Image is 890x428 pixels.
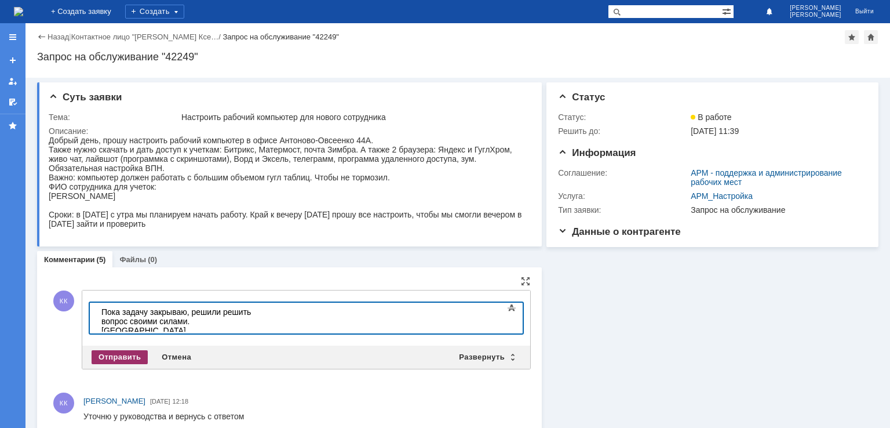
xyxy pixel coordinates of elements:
a: Файлы [119,255,146,264]
div: Сделать домашней страницей [864,30,878,44]
span: [DATE] 11:39 [691,126,739,136]
span: 12:18 [173,398,189,405]
a: Назад [48,32,69,41]
div: Запрос на обслуживание "42249" [37,51,878,63]
span: [PERSON_NAME] [790,12,841,19]
span: В работе [691,113,731,122]
span: Данные о контрагенте [558,226,681,237]
span: КК [53,291,74,311]
div: Решить до: [558,126,688,136]
a: АРМ - поддержка и администрирование рабочих мест [691,168,842,187]
div: Пока задачу закрываю, решили решить вопрос своими силами. [GEOGRAPHIC_DATA] Если нужно будет, соз... [5,5,169,42]
a: Перейти на домашнюю страницу [14,7,23,16]
a: Комментарии [44,255,95,264]
span: Информация [558,147,636,158]
span: Расширенный поиск [722,5,734,16]
div: Добавить в избранное [845,30,859,44]
span: [PERSON_NAME] [790,5,841,12]
span: [DATE] [150,398,170,405]
div: Описание: [49,126,528,136]
div: Статус: [558,113,688,122]
a: Мои согласования [3,93,22,111]
div: Тема: [49,113,179,122]
a: Мои заявки [3,72,22,90]
div: Услуга: [558,191,688,201]
div: (5) [97,255,106,264]
div: Соглашение: [558,168,688,177]
img: logo [14,7,23,16]
div: | [69,32,71,41]
a: АРМ_Настройка [691,191,753,201]
div: Запрос на обслуживание [691,205,861,215]
span: [PERSON_NAME] [83,397,145,405]
div: На всю страницу [521,277,530,286]
div: (0) [148,255,157,264]
a: [PERSON_NAME] [83,396,145,407]
div: Тип заявки: [558,205,688,215]
span: Суть заявки [49,92,122,103]
div: Запрос на обслуживание "42249" [222,32,339,41]
a: Контактное лицо "[PERSON_NAME] Ксе… [71,32,219,41]
a: Создать заявку [3,51,22,70]
span: Статус [558,92,605,103]
div: Создать [125,5,184,19]
div: / [71,32,223,41]
span: Показать панель инструментов [505,301,519,315]
div: Настроить рабочий компьютер для нового сотрудника [181,113,526,122]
